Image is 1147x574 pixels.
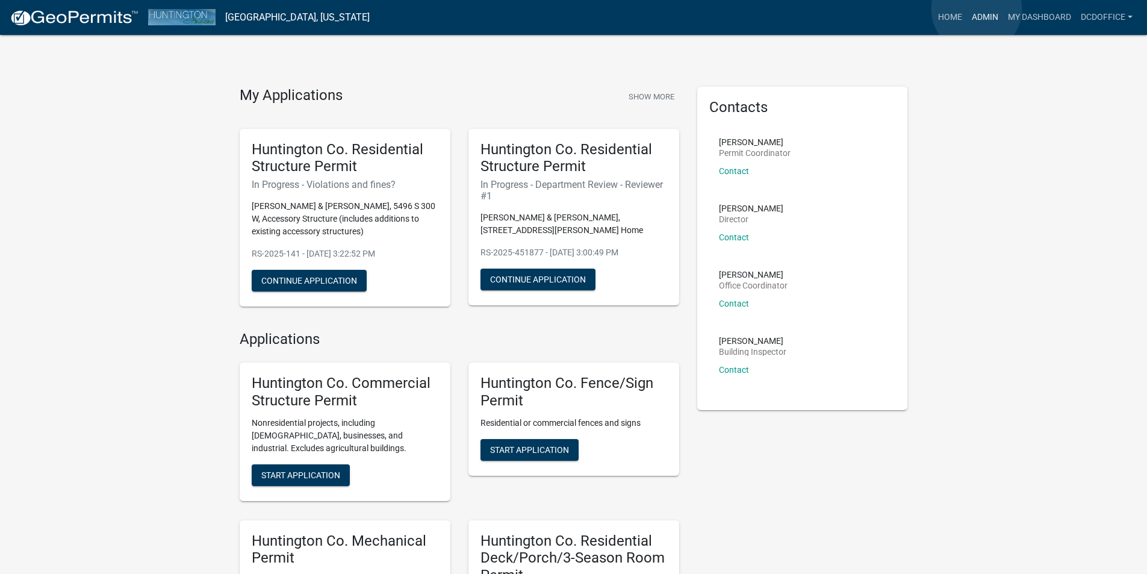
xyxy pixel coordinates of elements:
[252,270,367,292] button: Continue Application
[480,179,667,202] h6: In Progress - Department Review - Reviewer #1
[240,87,343,105] h4: My Applications
[261,470,340,479] span: Start Application
[719,149,791,157] p: Permit Coordinator
[719,270,788,279] p: [PERSON_NAME]
[480,439,579,461] button: Start Application
[624,87,679,107] button: Show More
[252,375,438,410] h5: Huntington Co. Commercial Structure Permit
[1076,6,1137,29] a: DCDOffice
[933,6,967,29] a: Home
[719,365,749,375] a: Contact
[225,7,370,28] a: [GEOGRAPHIC_DATA], [US_STATE]
[719,166,749,176] a: Contact
[719,337,786,345] p: [PERSON_NAME]
[252,179,438,190] h6: In Progress - Violations and fines?
[252,417,438,455] p: Nonresidential projects, including [DEMOGRAPHIC_DATA], businesses, and industrial. Excludes agric...
[967,6,1003,29] a: Admin
[719,204,783,213] p: [PERSON_NAME]
[252,532,438,567] h5: Huntington Co. Mechanical Permit
[719,232,749,242] a: Contact
[480,211,667,237] p: [PERSON_NAME] & [PERSON_NAME], [STREET_ADDRESS][PERSON_NAME] Home
[719,348,786,356] p: Building Inspector
[252,200,438,238] p: [PERSON_NAME] & [PERSON_NAME], 5496 S 300 W, Accessory Structure (includes additions to existing ...
[480,269,595,290] button: Continue Application
[240,331,679,348] h4: Applications
[719,138,791,146] p: [PERSON_NAME]
[719,299,749,308] a: Contact
[709,99,896,116] h5: Contacts
[480,375,667,410] h5: Huntington Co. Fence/Sign Permit
[252,248,438,260] p: RS-2025-141 - [DATE] 3:22:52 PM
[490,445,569,454] span: Start Application
[719,281,788,290] p: Office Coordinator
[1003,6,1076,29] a: My Dashboard
[480,246,667,259] p: RS-2025-451877 - [DATE] 3:00:49 PM
[148,9,216,25] img: Huntington County, Indiana
[252,141,438,176] h5: Huntington Co. Residential Structure Permit
[480,417,667,429] p: Residential or commercial fences and signs
[719,215,783,223] p: Director
[480,141,667,176] h5: Huntington Co. Residential Structure Permit
[252,464,350,486] button: Start Application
